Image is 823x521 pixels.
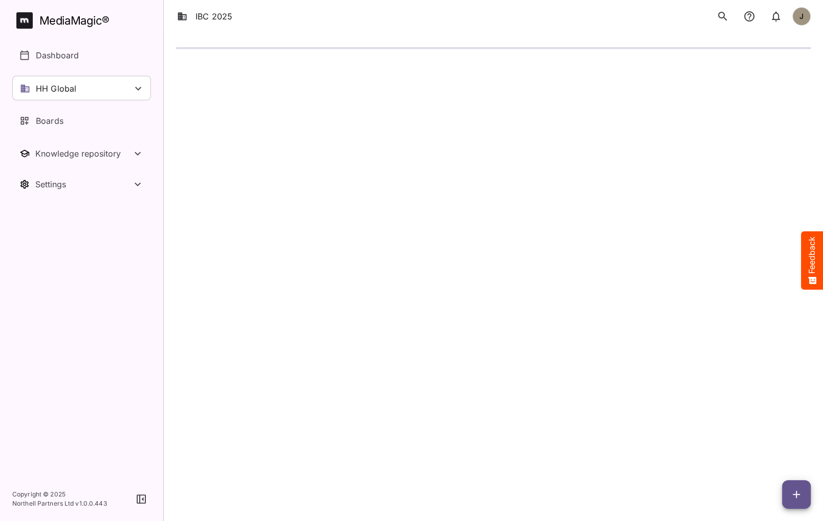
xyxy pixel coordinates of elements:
[12,43,151,68] a: Dashboard
[12,141,151,166] button: Toggle Knowledge repository
[12,499,107,508] p: Northell Partners Ltd v 1.0.0.443
[36,115,63,127] p: Boards
[801,231,823,290] button: Feedback
[12,172,151,197] nav: Settings
[712,6,733,27] button: search
[12,172,151,197] button: Toggle Settings
[12,141,151,166] nav: Knowledge repository
[739,6,760,27] button: notifications
[35,148,132,159] div: Knowledge repository
[12,108,151,133] a: Boards
[35,179,132,189] div: Settings
[766,6,786,27] button: notifications
[792,7,811,26] div: J
[12,490,107,499] p: Copyright © 2025
[36,82,76,95] p: HH Global
[36,49,79,61] p: Dashboard
[39,12,110,29] div: MediaMagic ®
[16,12,151,29] a: MediaMagic®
